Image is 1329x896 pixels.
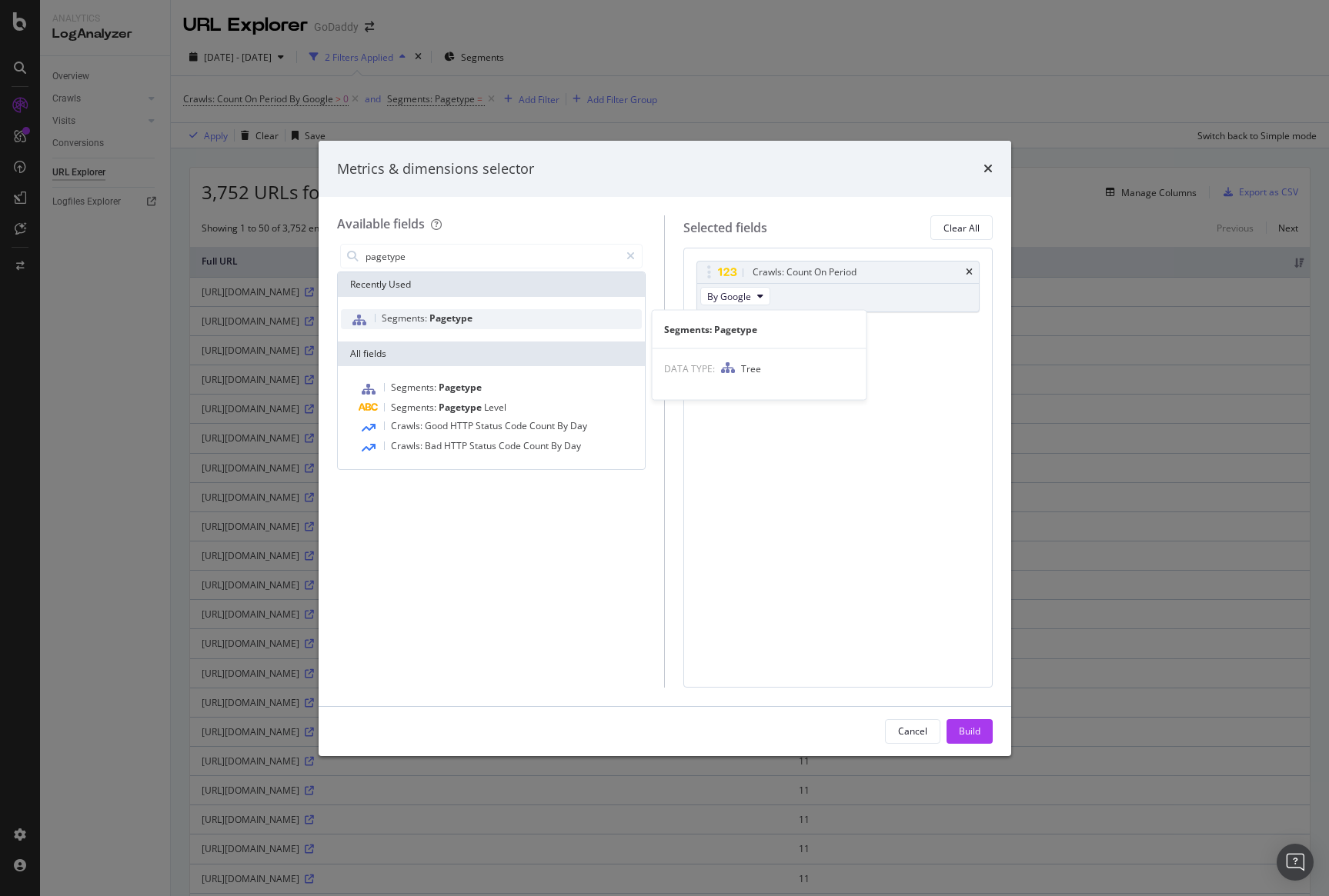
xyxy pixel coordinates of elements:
[885,719,940,744] button: Cancel
[319,141,1011,756] div: modal
[898,724,927,738] div: Cancel
[683,219,767,237] div: Selected fields
[476,419,505,432] span: Status
[364,245,620,268] input: Search by field name
[983,159,993,179] div: times
[966,268,973,277] div: times
[551,439,564,452] span: By
[696,261,980,312] div: Crawls: Count On PeriodtimesBy Google
[391,419,425,432] span: Crawls:
[429,311,472,325] span: Pagetype
[337,215,425,232] div: Available fields
[337,159,534,179] div: Metrics & dimensions selector
[391,381,439,394] span: Segments:
[529,419,557,432] span: Count
[959,724,980,738] div: Build
[425,419,450,432] span: Good
[338,341,646,366] div: All fields
[943,222,980,235] div: Clear All
[444,439,469,452] span: HTTP
[484,401,506,414] span: Level
[450,419,476,432] span: HTTP
[382,311,429,325] span: Segments:
[652,322,866,335] div: Segments: Pagetype
[947,719,993,744] button: Build
[523,439,551,452] span: Count
[425,439,444,452] span: Bad
[741,361,761,375] span: Tree
[707,290,751,303] span: By Google
[1277,844,1314,881] div: Open Intercom Messenger
[391,401,439,414] span: Segments:
[391,439,425,452] span: Crawls:
[664,361,715,375] span: DATA TYPE:
[469,439,499,452] span: Status
[564,439,581,452] span: Day
[499,439,523,452] span: Code
[753,265,857,280] div: Crawls: Count On Period
[700,287,770,305] button: By Google
[930,215,993,240] button: Clear All
[439,401,484,414] span: Pagetype
[338,272,646,297] div: Recently Used
[557,419,570,432] span: By
[505,419,529,432] span: Code
[439,381,482,394] span: Pagetype
[570,419,587,432] span: Day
